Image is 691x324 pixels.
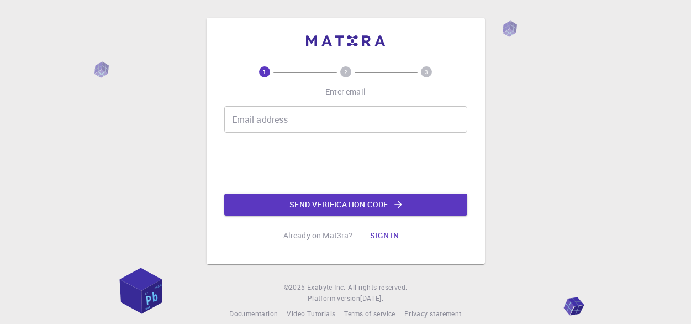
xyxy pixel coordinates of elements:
[262,142,430,185] iframe: reCAPTCHA
[360,294,383,302] span: [DATE] .
[307,283,346,291] span: Exabyte Inc.
[287,309,335,320] a: Video Tutorials
[307,282,346,293] a: Exabyte Inc.
[224,194,467,216] button: Send verification code
[404,309,462,320] a: Privacy statement
[263,68,266,76] text: 1
[229,309,278,318] span: Documentation
[308,293,360,304] span: Platform version
[404,309,462,318] span: Privacy statement
[283,230,353,241] p: Already on Mat3ra?
[361,224,408,247] button: Sign in
[348,282,407,293] span: All rights reserved.
[287,309,335,318] span: Video Tutorials
[229,309,278,320] a: Documentation
[325,86,366,97] p: Enter email
[284,282,307,293] span: © 2025
[344,68,347,76] text: 2
[425,68,428,76] text: 3
[344,309,395,320] a: Terms of service
[360,293,383,304] a: [DATE].
[344,309,395,318] span: Terms of service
